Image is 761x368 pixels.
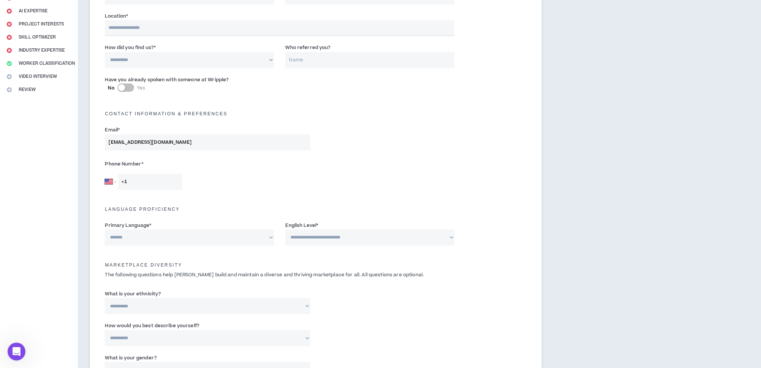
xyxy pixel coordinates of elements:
input: Name [285,52,454,68]
iframe: Intercom live chat [7,343,25,361]
button: NoYes [118,83,134,92]
label: How would you best describe yourself? [105,320,199,332]
span: No [108,85,114,91]
label: English Level [285,219,318,231]
span: Yes [137,85,145,91]
label: Primary Language [105,219,151,231]
label: Have you already spoken with someone at Wripple? [105,74,229,86]
label: Email [105,124,120,136]
h5: Marketplace Diversity [99,262,532,268]
label: Location [105,10,128,22]
label: Who referred you? [285,42,331,54]
label: How did you find us? [105,42,156,54]
h5: Language Proficiency [99,207,532,212]
label: Phone Number [105,158,310,170]
label: What is your gender? [105,352,156,364]
h5: Contact Information & preferences [99,111,532,116]
input: Enter Email [105,134,310,150]
label: What is your ethnicity? [105,288,161,300]
p: The following questions help [PERSON_NAME] build and maintain a diverse and thriving marketplace ... [99,271,532,279]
